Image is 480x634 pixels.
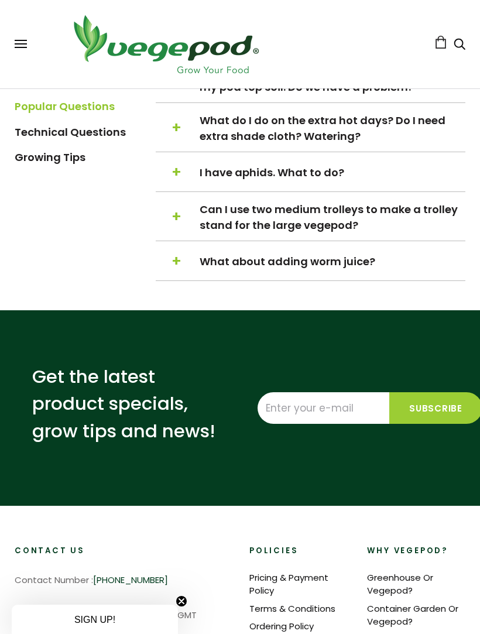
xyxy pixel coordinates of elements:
[176,595,187,607] button: Close teaser
[15,571,231,624] p: Contact Number : Phone Hours : 4:00 pm - 10:00pm BST/GMT
[63,12,268,77] img: Vegepod
[172,117,181,139] span: +
[454,39,465,52] a: Search
[172,251,181,273] span: +
[15,150,85,165] a: Growing Tips
[200,112,464,144] span: What do I do on the extra hot days? Do I need extra shade cloth? Watering?
[15,546,231,557] h2: Contact Us
[15,125,126,139] a: Technical Questions
[249,571,328,597] a: Pricing & Payment Policy
[367,546,466,557] h2: Why Vegepod?
[258,392,389,424] input: Enter your e-mail
[249,602,335,615] a: Terms & Conditions
[172,206,181,228] span: +
[200,165,464,180] span: I have aphids. What to do?
[200,253,464,269] span: What about adding worm juice?
[367,602,458,628] a: Container Garden Or Vegepod?
[249,546,348,557] h2: Policies
[200,201,464,233] span: Can I use two medium trolleys to make a trolley stand for the large vegepod?
[74,615,115,625] span: SIGN UP!
[249,620,314,632] a: Ordering Policy
[32,363,222,445] p: Get the latest product specials, grow tips and news!
[15,99,115,114] a: Popular Questions
[367,571,433,597] a: Greenhouse Or Vegepod?
[93,574,168,586] a: [PHONE_NUMBER]
[12,605,178,634] div: SIGN UP!Close teaser
[172,162,181,184] span: +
